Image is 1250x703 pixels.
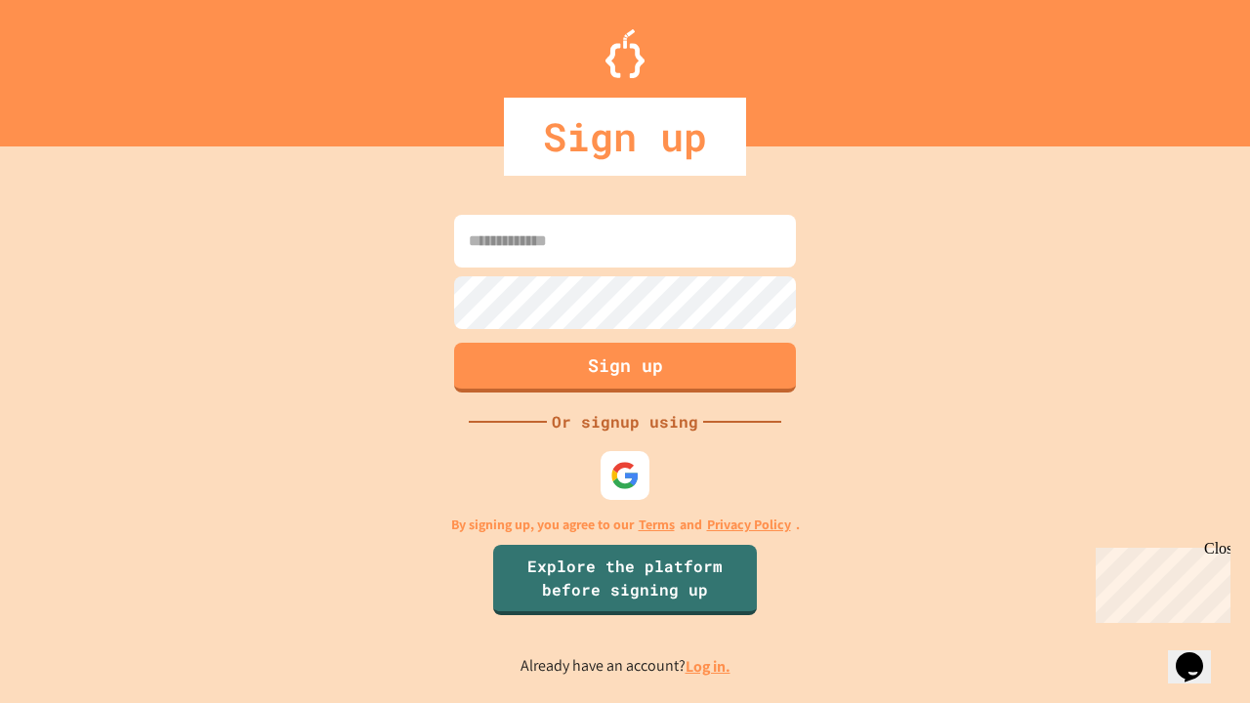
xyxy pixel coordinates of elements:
[707,515,791,535] a: Privacy Policy
[451,515,800,535] p: By signing up, you agree to our and .
[493,545,757,615] a: Explore the platform before signing up
[605,29,645,78] img: Logo.svg
[454,343,796,393] button: Sign up
[547,410,703,434] div: Or signup using
[1168,625,1230,683] iframe: chat widget
[639,515,675,535] a: Terms
[1088,540,1230,623] iframe: chat widget
[504,98,746,176] div: Sign up
[521,654,730,679] p: Already have an account?
[610,461,640,490] img: google-icon.svg
[686,656,730,677] a: Log in.
[8,8,135,124] div: Chat with us now!Close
